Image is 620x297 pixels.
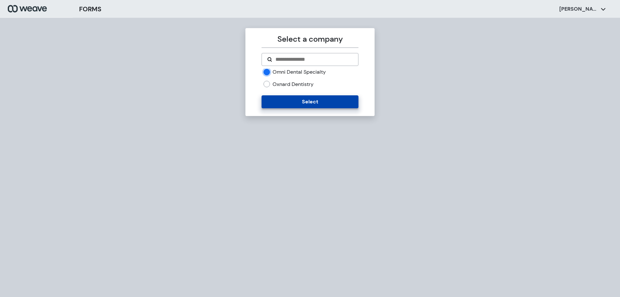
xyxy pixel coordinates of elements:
button: Select [262,95,358,108]
p: [PERSON_NAME] [559,5,598,13]
label: Oxnard Dentistry [273,81,314,88]
input: Search [275,56,353,63]
label: Omni Dental Specialty [273,69,326,76]
h3: FORMS [79,4,101,14]
p: Select a company [262,33,358,45]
